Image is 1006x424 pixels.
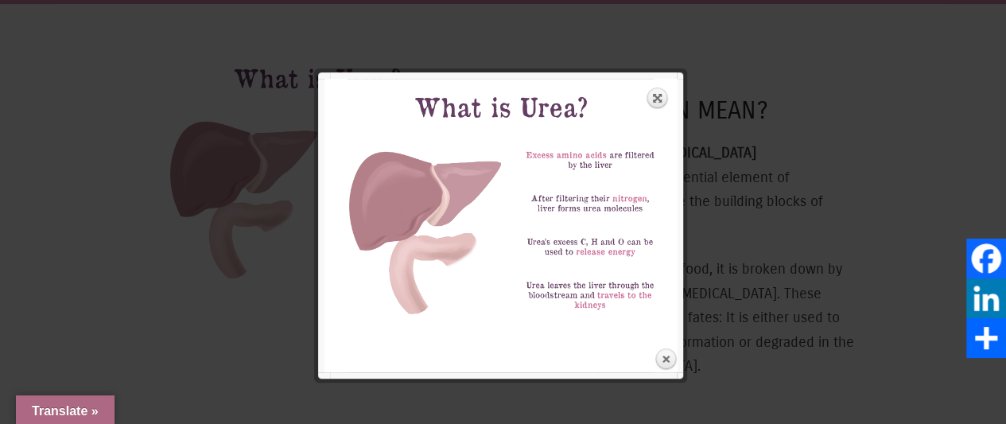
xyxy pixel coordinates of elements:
a: Expand [647,87,669,109]
span: Translate » [32,404,99,418]
img: KidneyBasics-Urea.png [324,79,678,344]
a: LinkedIn [966,278,1006,318]
a: Facebook [966,239,1006,278]
a: Close [654,348,678,371]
